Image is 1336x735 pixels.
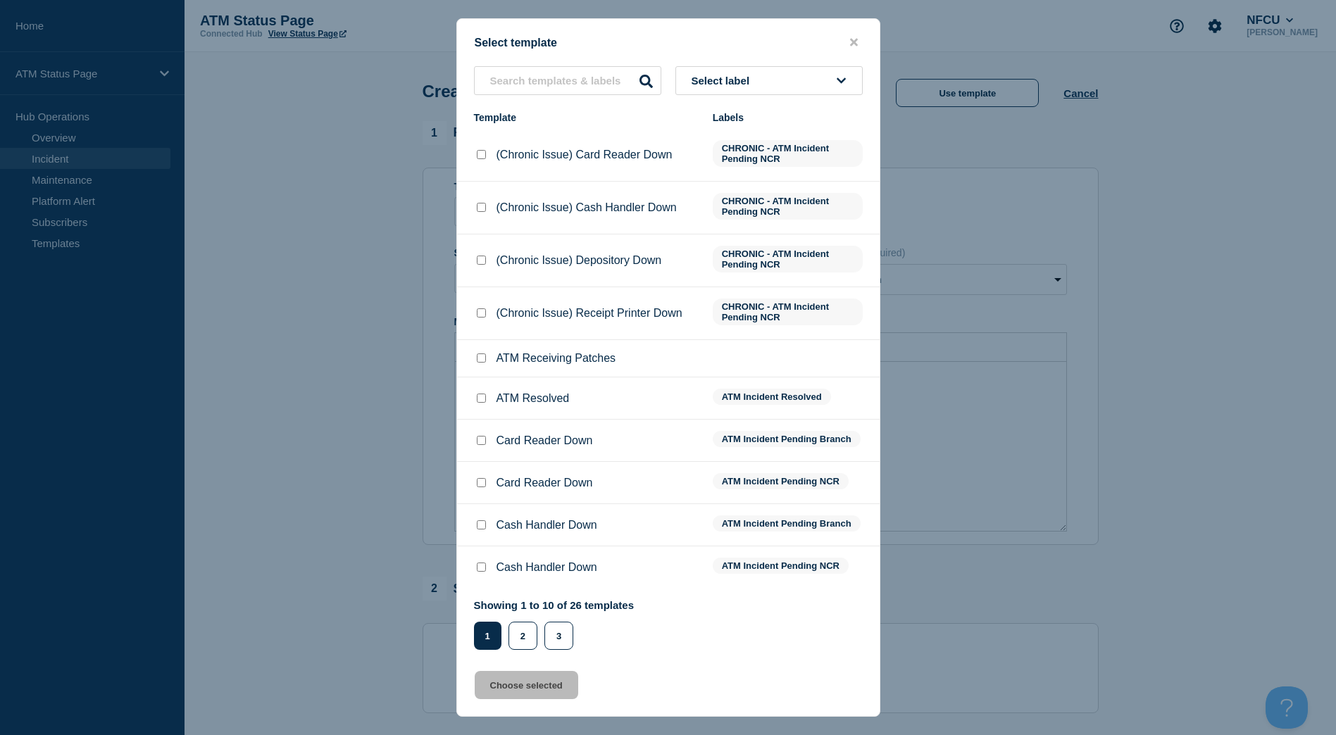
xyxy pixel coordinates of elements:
[497,561,597,574] p: Cash Handler Down
[497,519,597,532] p: Cash Handler Down
[477,308,486,318] input: (Chronic Issue) Receipt Printer Down checkbox
[675,66,863,95] button: Select label
[713,299,863,325] span: CHRONIC - ATM Incident Pending NCR
[497,352,616,365] p: ATM Receiving Patches
[477,436,486,445] input: Card Reader Down checkbox
[692,75,756,87] span: Select label
[497,149,673,161] p: (Chronic Issue) Card Reader Down
[497,254,662,267] p: (Chronic Issue) Depository Down
[474,112,699,123] div: Template
[846,36,862,49] button: close button
[713,246,863,272] span: CHRONIC - ATM Incident Pending NCR
[474,622,501,650] button: 1
[713,389,831,405] span: ATM Incident Resolved
[457,36,880,49] div: Select template
[713,140,863,167] span: CHRONIC - ATM Incident Pending NCR
[497,477,593,489] p: Card Reader Down
[713,112,863,123] div: Labels
[475,671,578,699] button: Choose selected
[713,431,861,447] span: ATM Incident Pending Branch
[477,203,486,212] input: (Chronic Issue) Cash Handler Down checkbox
[477,256,486,265] input: (Chronic Issue) Depository Down checkbox
[497,201,677,214] p: (Chronic Issue) Cash Handler Down
[477,394,486,403] input: ATM Resolved checkbox
[477,563,486,572] input: Cash Handler Down checkbox
[713,193,863,220] span: CHRONIC - ATM Incident Pending NCR
[508,622,537,650] button: 2
[477,520,486,529] input: Cash Handler Down checkbox
[713,473,849,489] span: ATM Incident Pending NCR
[544,622,573,650] button: 3
[474,599,635,611] p: Showing 1 to 10 of 26 templates
[474,66,661,95] input: Search templates & labels
[477,353,486,363] input: ATM Receiving Patches checkbox
[477,150,486,159] input: (Chronic Issue) Card Reader Down checkbox
[713,558,849,574] span: ATM Incident Pending NCR
[477,478,486,487] input: Card Reader Down checkbox
[497,392,570,405] p: ATM Resolved
[497,307,682,320] p: (Chronic Issue) Receipt Printer Down
[497,434,593,447] p: Card Reader Down
[713,515,861,532] span: ATM Incident Pending Branch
